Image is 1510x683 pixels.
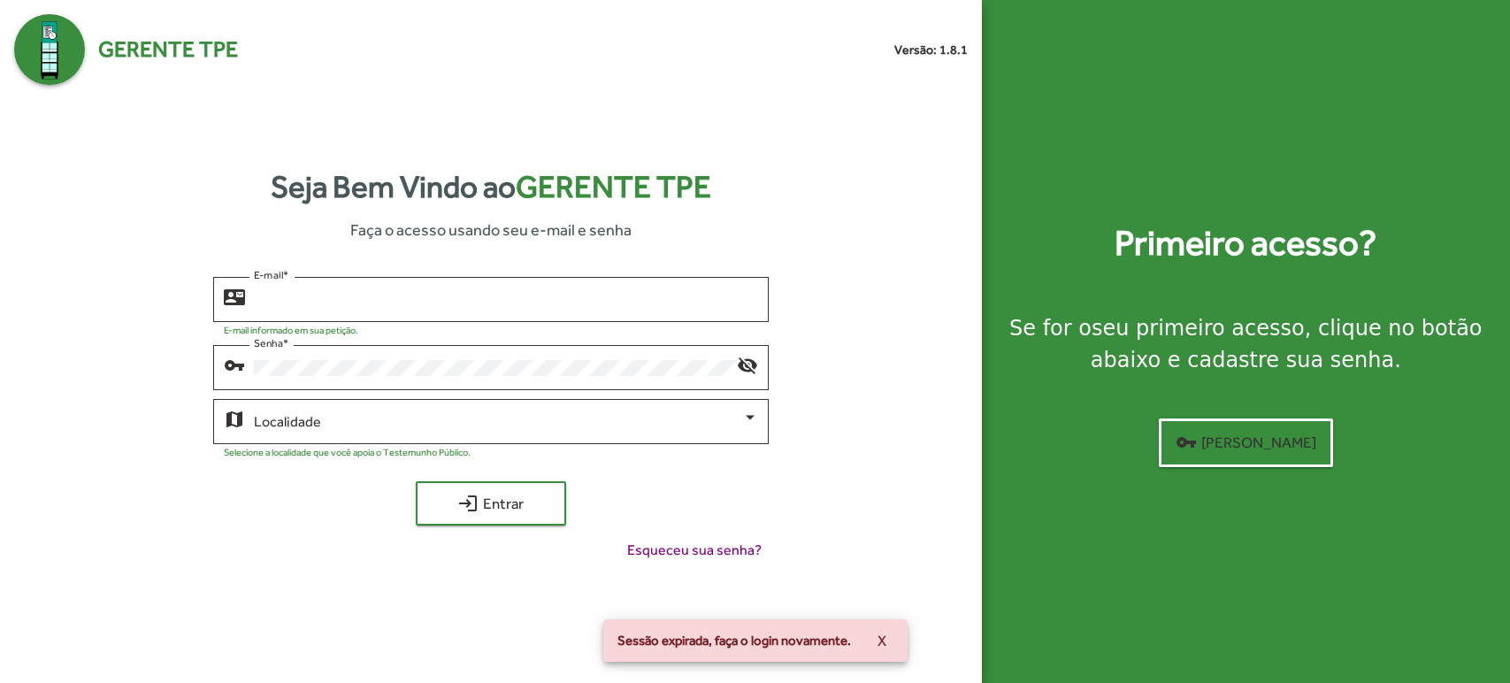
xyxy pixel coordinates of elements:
[457,493,479,514] mat-icon: login
[878,625,886,656] span: X
[863,625,901,656] button: X
[271,164,711,211] strong: Seja Bem Vindo ao
[98,33,238,66] span: Gerente TPE
[1003,312,1489,376] div: Se for o , clique no botão abaixo e cadastre sua senha.
[1092,316,1305,341] strong: seu primeiro acesso
[14,14,85,85] img: Logo Gerente
[1159,418,1333,467] button: [PERSON_NAME]
[627,540,762,561] span: Esqueceu sua senha?
[617,632,851,649] span: Sessão expirada, faça o login novamente.
[224,325,358,335] mat-hint: E-mail informado em sua petição.
[1176,432,1197,453] mat-icon: vpn_key
[224,408,245,429] mat-icon: map
[350,218,632,242] span: Faça o acesso usando seu e-mail e senha
[224,286,245,307] mat-icon: contact_mail
[224,354,245,375] mat-icon: vpn_key
[432,487,550,519] span: Entrar
[516,169,711,204] span: Gerente TPE
[1115,217,1376,270] strong: Primeiro acesso?
[1176,426,1316,458] span: [PERSON_NAME]
[737,354,758,375] mat-icon: visibility_off
[416,481,566,526] button: Entrar
[224,447,471,457] mat-hint: Selecione a localidade que você apoia o Testemunho Público.
[894,41,968,59] small: Versão: 1.8.1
